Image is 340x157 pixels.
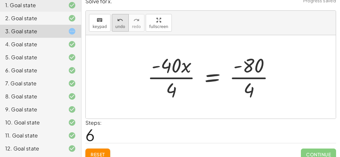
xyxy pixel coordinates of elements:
span: redo [132,24,141,29]
div: 5. Goal state [5,53,58,61]
i: Task finished and correct. [68,40,76,48]
button: undoundo [112,14,129,32]
div: 4. Goal state [5,40,58,48]
i: Task finished and correct. [68,66,76,74]
i: Task finished and correct. [68,79,76,87]
span: 6 [85,125,95,145]
i: keyboard [96,16,103,24]
i: Task started. [68,27,76,35]
div: 8. Goal state [5,93,58,100]
div: 10. Goal state [5,119,58,126]
div: 12. Goal state [5,145,58,152]
span: keypad [93,24,107,29]
i: Task finished and correct. [68,145,76,152]
i: undo [117,16,123,24]
label: Steps: [85,119,102,126]
div: 9. Goal state [5,106,58,113]
i: Task finished and correct. [68,106,76,113]
i: Task finished and correct. [68,14,76,22]
i: Task finished and correct. [68,119,76,126]
i: Task finished and correct. [68,1,76,9]
i: Task finished and correct. [68,132,76,139]
div: 7. Goal state [5,79,58,87]
span: undo [115,24,125,29]
i: Task finished and correct. [68,53,76,61]
button: keyboardkeypad [89,14,111,32]
i: Task finished and correct. [68,93,76,100]
div: 1. Goal state [5,1,58,9]
button: fullscreen [146,14,172,32]
div: 2. Goal state [5,14,58,22]
span: fullscreen [149,24,168,29]
button: redoredo [128,14,144,32]
div: 6. Goal state [5,66,58,74]
i: redo [133,16,140,24]
div: 3. Goal state [5,27,58,35]
div: 11. Goal state [5,132,58,139]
